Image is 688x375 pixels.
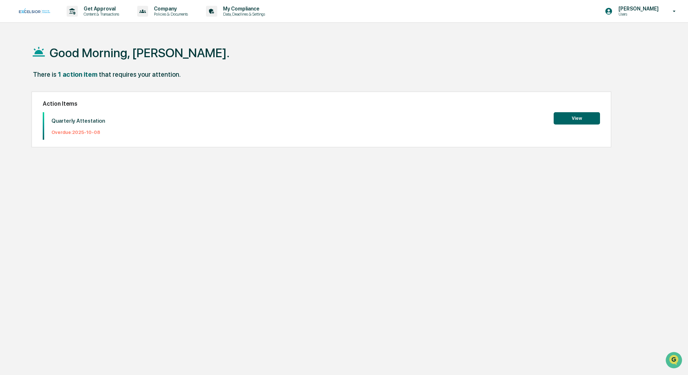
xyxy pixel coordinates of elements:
span: Data Lookup [14,105,46,112]
a: 🔎Data Lookup [4,102,49,115]
p: [PERSON_NAME] [613,6,662,12]
button: Start new chat [123,58,132,66]
a: 🗄️Attestations [50,88,93,101]
a: View [554,114,600,121]
p: Company [148,6,192,12]
div: Start new chat [25,55,119,63]
span: Pylon [72,123,88,128]
a: 🖐️Preclearance [4,88,50,101]
h2: Action Items [43,100,600,107]
div: 🗄️ [53,92,58,98]
button: View [554,112,600,125]
div: that requires your attention. [99,71,181,78]
div: 1 action item [58,71,97,78]
iframe: Open customer support [665,351,684,371]
h1: Good Morning, [PERSON_NAME]. [50,46,230,60]
p: My Compliance [217,6,269,12]
img: logo [17,8,52,14]
div: 🔎 [7,106,13,111]
span: Attestations [60,91,90,98]
p: Users [613,12,662,17]
p: Quarterly Attestation [51,118,105,124]
span: Preclearance [14,91,47,98]
p: Overdue: 2025-10-08 [51,130,105,135]
div: There is [33,71,56,78]
p: Content & Transactions [78,12,123,17]
div: 🖐️ [7,92,13,98]
a: Powered byPylon [51,122,88,128]
img: 1746055101610-c473b297-6a78-478c-a979-82029cc54cd1 [7,55,20,68]
div: We're available if you need us! [25,63,92,68]
p: Policies & Documents [148,12,192,17]
p: How can we help? [7,15,132,27]
p: Data, Deadlines & Settings [217,12,269,17]
p: Get Approval [78,6,123,12]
